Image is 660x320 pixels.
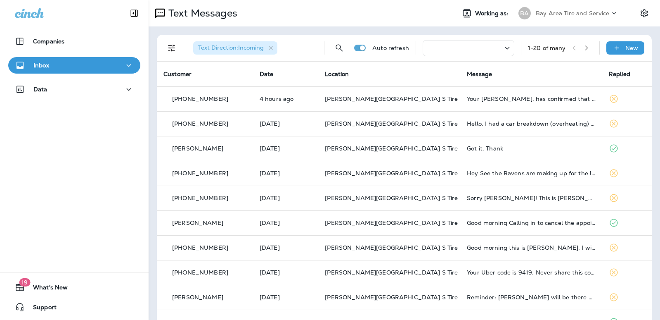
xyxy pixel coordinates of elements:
p: Data [33,86,47,93]
p: Sep 8, 2025 10:24 AM [260,269,312,276]
button: Data [8,81,140,98]
span: Replied [609,70,630,78]
p: Sep 9, 2025 05:13 PM [260,195,312,201]
button: Inbox [8,57,140,74]
div: Got it. Thank [467,145,596,152]
span: What's New [25,284,68,294]
p: Bay Area Tire and Service [536,10,610,17]
p: Sep 18, 2025 12:15 PM [260,145,312,152]
p: [PHONE_NUMBER] [172,170,228,177]
p: [PHONE_NUMBER] [172,244,228,251]
span: [PERSON_NAME][GEOGRAPHIC_DATA] S Tire & Auto Service [325,95,502,103]
p: [PERSON_NAME] [172,220,223,226]
button: Support [8,299,140,315]
button: Companies [8,33,140,50]
button: Search Messages [331,40,348,56]
p: Sep 9, 2025 08:35 AM [260,220,312,226]
div: Your Dasher, William, has confirmed that the order was handed to you. Please reach out to William... [467,96,596,102]
span: [PERSON_NAME][GEOGRAPHIC_DATA] S Tire & Auto Service [325,219,502,227]
button: Filters [163,40,180,56]
span: [PERSON_NAME][GEOGRAPHIC_DATA] S Tire & Auto Service [325,294,502,301]
p: [PHONE_NUMBER] [172,269,228,276]
span: Date [260,70,274,78]
div: Text Direction:Incoming [193,41,277,55]
div: BA [518,7,531,19]
span: [PERSON_NAME][GEOGRAPHIC_DATA] S Tire & Auto Service [325,194,502,202]
p: Sep 22, 2025 09:48 AM [260,96,312,102]
span: Working as: [475,10,510,17]
span: Text Direction : Incoming [198,44,264,51]
p: Sep 8, 2025 10:21 AM [260,294,312,301]
div: Hello. I had a car breakdown (overheating) and towed my car to your repair shop. I scheduled an a... [467,120,596,127]
p: [PHONE_NUMBER] [172,96,228,102]
div: Hey See the Ravens are making up for the loss last week!!!! Kicking butt!!!! Lol Happy Sunday [467,170,596,177]
p: Sep 9, 2025 08:33 AM [260,244,312,251]
div: Your Uber code is 9419. Never share this code. [467,269,596,276]
span: Customer [163,70,192,78]
button: Collapse Sidebar [123,5,146,21]
span: [PERSON_NAME][GEOGRAPHIC_DATA] S Tire & Auto Service [325,170,502,177]
div: 1 - 20 of many [528,45,566,51]
span: [PERSON_NAME][GEOGRAPHIC_DATA] S Tire & Auto Service [325,269,502,276]
p: [PERSON_NAME] [172,294,223,301]
span: [PERSON_NAME][GEOGRAPHIC_DATA] S Tire & Auto Service [325,145,502,152]
div: Sorry Bill! This is Dawn Ruiz . I was supposed to call Bay Tire in Pasadena 😢 Would you please ca... [467,195,596,201]
div: Good morning Calling in to cancel the appointment for tomorrow. Tom Sandoval 2014 Kia Cadenza [467,220,596,226]
p: [PHONE_NUMBER] [172,120,228,127]
p: [PHONE_NUMBER] [172,195,228,201]
button: Settings [637,6,652,21]
p: Inbox [33,62,49,69]
p: [PERSON_NAME] [172,145,223,152]
span: [PERSON_NAME][GEOGRAPHIC_DATA] S Tire & Auto Service [325,244,502,251]
span: [PERSON_NAME][GEOGRAPHIC_DATA] S Tire & Auto Service [325,120,502,127]
p: Text Messages [165,7,237,19]
div: Reminder: Vicki Cole will be there 9:15 am Tuesday the 9th. Please acknowledge by return text. [467,294,596,301]
span: Message [467,70,492,78]
p: New [625,45,638,51]
span: Location [325,70,349,78]
span: Support [25,304,57,314]
p: Sep 14, 2025 03:48 PM [260,170,312,177]
p: Auto refresh [372,45,409,51]
span: 19 [19,278,30,287]
div: Good morning this is jack sigmon, I will not be able to drop my van off today as you have my part... [467,244,596,251]
p: Sep 19, 2025 07:13 PM [260,120,312,127]
p: Companies [33,38,64,45]
button: 19What's New [8,279,140,296]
